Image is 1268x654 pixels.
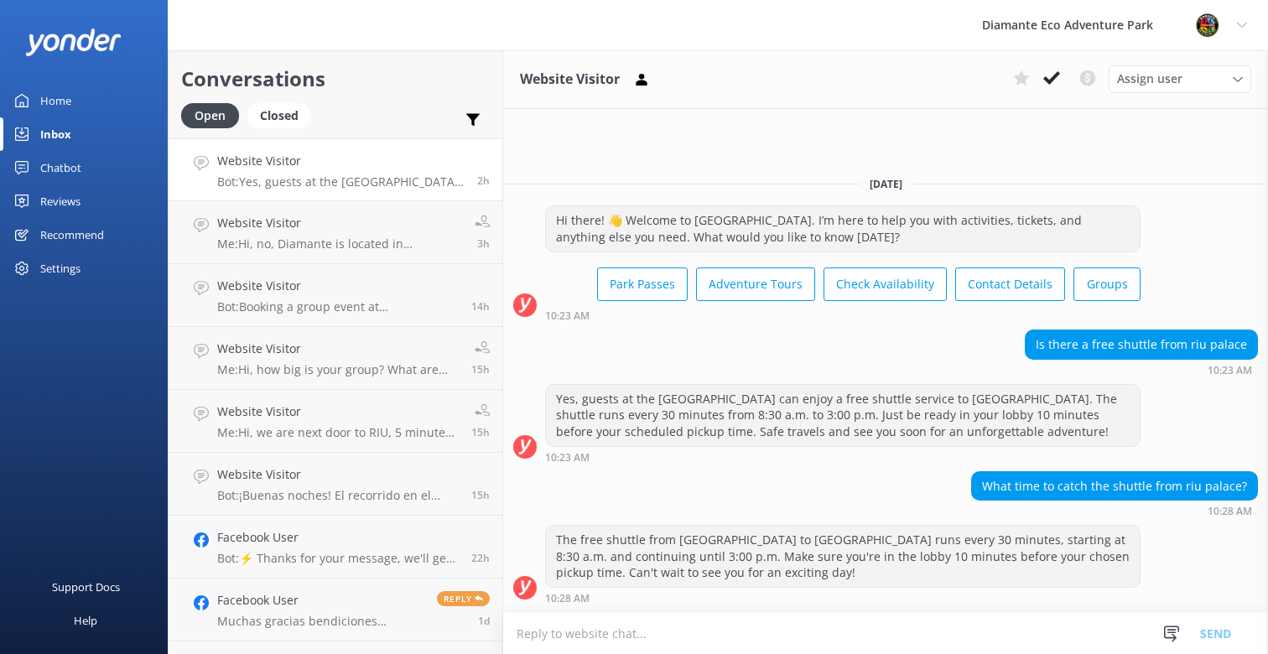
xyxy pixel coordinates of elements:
p: Muchas gracias bendiciones [DEMOGRAPHIC_DATA] primero me llamen. [217,614,424,629]
a: Website VisitorBot:¡Buenas noches! El recorrido en el Santuario de Vida [PERSON_NAME][GEOGRAPHIC_... [169,453,502,516]
p: Me: Hi, how big is your group? What are your groups preferences? [217,362,459,377]
span: Sep 30 2025 09:22pm (UTC -06:00) America/Costa_Rica [471,425,490,439]
button: Park Passes [597,267,688,301]
h3: Website Visitor [520,69,620,91]
div: Oct 01 2025 10:28am (UTC -06:00) America/Costa_Rica [971,505,1258,516]
p: Bot: Booking a group event at [GEOGRAPHIC_DATA] is a breeze! Simply fill out the inquiry form or ... [217,299,459,314]
button: Contact Details [955,267,1065,301]
h4: Website Visitor [217,402,459,421]
div: Yes, guests at the [GEOGRAPHIC_DATA] can enjoy a free shuttle service to [GEOGRAPHIC_DATA]. The s... [546,385,1140,446]
button: Adventure Tours [696,267,815,301]
p: Me: Hi, we are next door to RIU, 5 minutes on a shuttle [217,425,459,440]
button: Groups [1073,267,1141,301]
h4: Website Visitor [217,277,459,295]
span: [DATE] [860,177,912,191]
span: Oct 01 2025 09:23am (UTC -06:00) America/Costa_Rica [477,236,490,251]
div: What time to catch the shuttle from riu palace? [972,472,1257,501]
strong: 10:23 AM [545,311,590,321]
h2: Conversations [181,63,490,95]
p: Bot: ¡Buenas noches! El recorrido en el Santuario de Vida [PERSON_NAME][GEOGRAPHIC_DATA] no inclu... [217,488,459,503]
a: Facebook UserBot:⚡ Thanks for your message, we'll get back to you as soon as we can. You're also ... [169,516,502,579]
span: Oct 01 2025 10:23am (UTC -06:00) America/Costa_Rica [477,174,490,188]
a: Website VisitorMe:Hi, how big is your group? What are your groups preferences?15h [169,327,502,390]
div: Oct 01 2025 10:23am (UTC -06:00) America/Costa_Rica [545,309,1141,321]
div: Is there a free shuttle from riu palace [1026,330,1257,359]
div: Hi there! 👋 Welcome to [GEOGRAPHIC_DATA]. I’m here to help you with activities, tickets, and anyt... [546,206,1140,251]
a: Facebook UserMuchas gracias bendiciones [DEMOGRAPHIC_DATA] primero me llamen.Reply1d [169,579,502,641]
span: Sep 30 2025 10:12pm (UTC -06:00) America/Costa_Rica [471,299,490,314]
div: Oct 01 2025 10:23am (UTC -06:00) America/Costa_Rica [545,451,1141,463]
p: Me: Hi, no, Diamante is located in [GEOGRAPHIC_DATA], next to the RIU Hotels in [GEOGRAPHIC_DATA]... [217,236,462,252]
a: Website VisitorMe:Hi, no, Diamante is located in [GEOGRAPHIC_DATA], next to the RIU Hotels in [GE... [169,201,502,264]
div: Closed [247,103,311,128]
span: Reply [437,591,490,606]
div: Assign User [1109,65,1251,92]
div: Oct 01 2025 10:28am (UTC -06:00) America/Costa_Rica [545,592,1141,604]
a: Website VisitorBot:Booking a group event at [GEOGRAPHIC_DATA] is a breeze! Simply fill out the in... [169,264,502,327]
div: Help [74,604,97,637]
p: Bot: ⚡ Thanks for your message, we'll get back to you as soon as we can. You're also welcome to k... [217,551,459,566]
div: Oct 01 2025 10:23am (UTC -06:00) America/Costa_Rica [1025,364,1258,376]
a: Closed [247,106,320,124]
a: Website VisitorBot:Yes, guests at the [GEOGRAPHIC_DATA] can enjoy a free shuttle service to [GEOG... [169,138,502,201]
h4: Website Visitor [217,340,459,358]
p: Bot: Yes, guests at the [GEOGRAPHIC_DATA] can enjoy a free shuttle service to [GEOGRAPHIC_DATA]. ... [217,174,465,189]
div: Inbox [40,117,71,151]
img: 831-1756915225.png [1195,13,1220,38]
button: Check Availability [824,267,947,301]
img: yonder-white-logo.png [25,29,122,56]
a: Website VisitorMe:Hi, we are next door to RIU, 5 minutes on a shuttle15h [169,390,502,453]
span: Sep 30 2025 02:18pm (UTC -06:00) America/Costa_Rica [471,551,490,565]
h4: Facebook User [217,528,459,547]
span: Sep 30 2025 09:02pm (UTC -06:00) America/Costa_Rica [471,488,490,502]
div: Reviews [40,184,81,218]
div: Open [181,103,239,128]
div: Chatbot [40,151,81,184]
strong: 10:23 AM [545,453,590,463]
div: The free shuttle from [GEOGRAPHIC_DATA] to [GEOGRAPHIC_DATA] runs every 30 minutes, starting at 8... [546,526,1140,587]
strong: 10:28 AM [1208,506,1252,516]
h4: Facebook User [217,591,424,610]
div: Recommend [40,218,104,252]
div: Settings [40,252,81,285]
span: Sep 30 2025 09:23pm (UTC -06:00) America/Costa_Rica [471,362,490,376]
a: Open [181,106,247,124]
strong: 10:28 AM [545,594,590,604]
h4: Website Visitor [217,465,459,484]
div: Home [40,84,71,117]
div: Support Docs [52,570,120,604]
span: Assign user [1117,70,1182,88]
strong: 10:23 AM [1208,366,1252,376]
h4: Website Visitor [217,152,465,170]
span: Sep 30 2025 09:38am (UTC -06:00) America/Costa_Rica [478,614,490,628]
h4: Website Visitor [217,214,462,232]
